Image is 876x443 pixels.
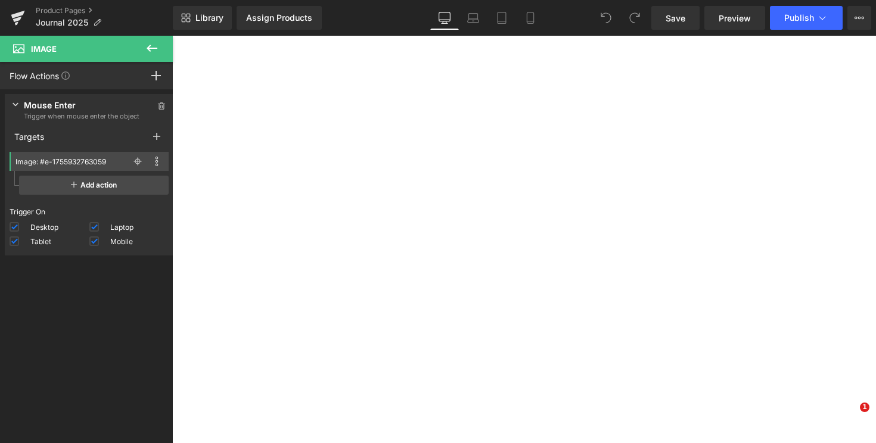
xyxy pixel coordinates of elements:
a: Desktop [430,6,459,30]
button: Redo [623,6,647,30]
p: Trigger On [10,207,169,217]
a: New Library [173,6,232,30]
span: Journal 2025 [36,18,88,27]
span: Save [666,12,685,24]
label: Desktop [10,222,58,236]
span: Trigger when mouse enter the object [24,111,154,121]
a: Tablet [487,6,516,30]
span: Publish [784,13,814,23]
a: Flow Actions [10,70,59,82]
span: Image [31,44,57,54]
label: Mobile [89,236,133,251]
a: Product Pages [36,6,173,15]
button: More [847,6,871,30]
div: Targets [5,126,173,147]
div: Assign Products [246,13,312,23]
button: Publish [770,6,843,30]
label: Laptop [89,222,133,236]
span: 1 [860,403,869,412]
iframe: Intercom live chat [835,403,864,431]
a: Laptop [459,6,487,30]
span: Add action [19,176,169,195]
div: Mouse Enter [24,99,154,111]
span: Preview [719,12,751,24]
button: Undo [594,6,618,30]
label: Tablet [10,236,51,251]
a: Preview [704,6,765,30]
a: Mobile [516,6,545,30]
span: Library [195,13,223,23]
